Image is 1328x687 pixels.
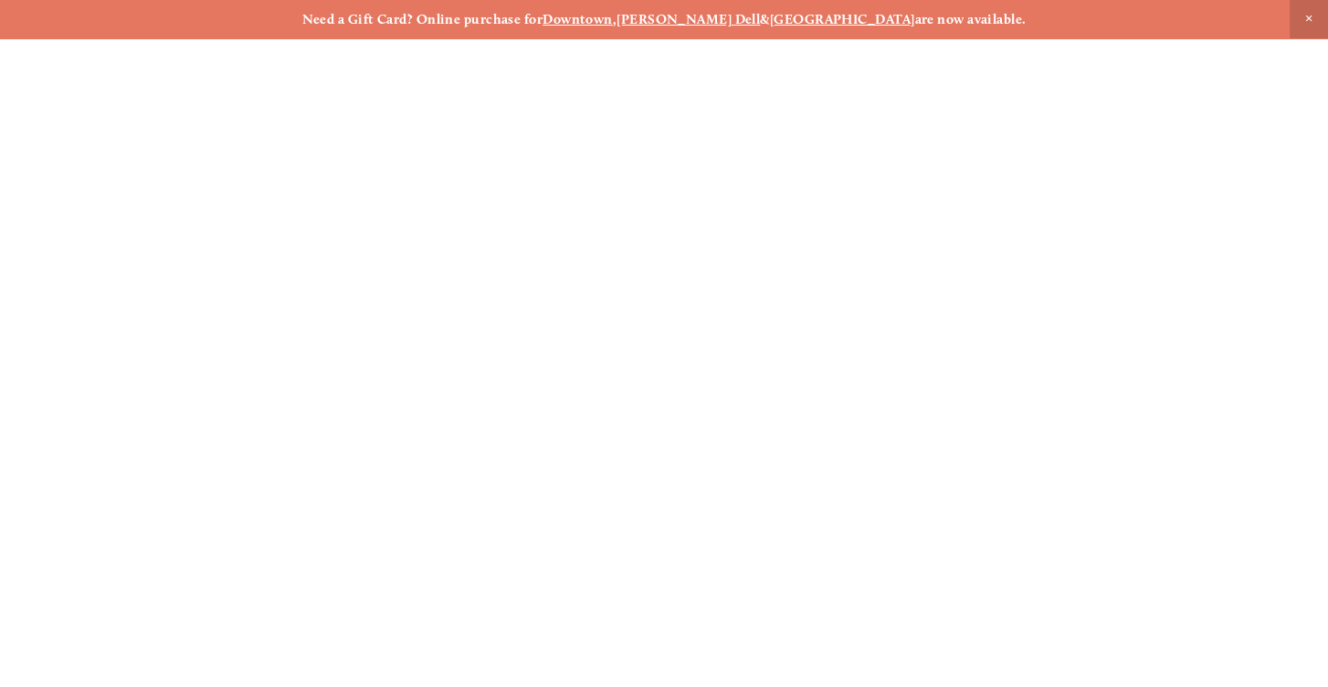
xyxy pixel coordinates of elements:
[770,11,915,27] a: [GEOGRAPHIC_DATA]
[301,11,543,27] strong: Need a Gift Card? Online purchase for
[760,11,769,27] strong: &
[543,11,613,27] a: Downtown
[613,11,617,27] strong: ,
[617,11,760,27] a: [PERSON_NAME] Dell
[914,11,1026,27] strong: are now available.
